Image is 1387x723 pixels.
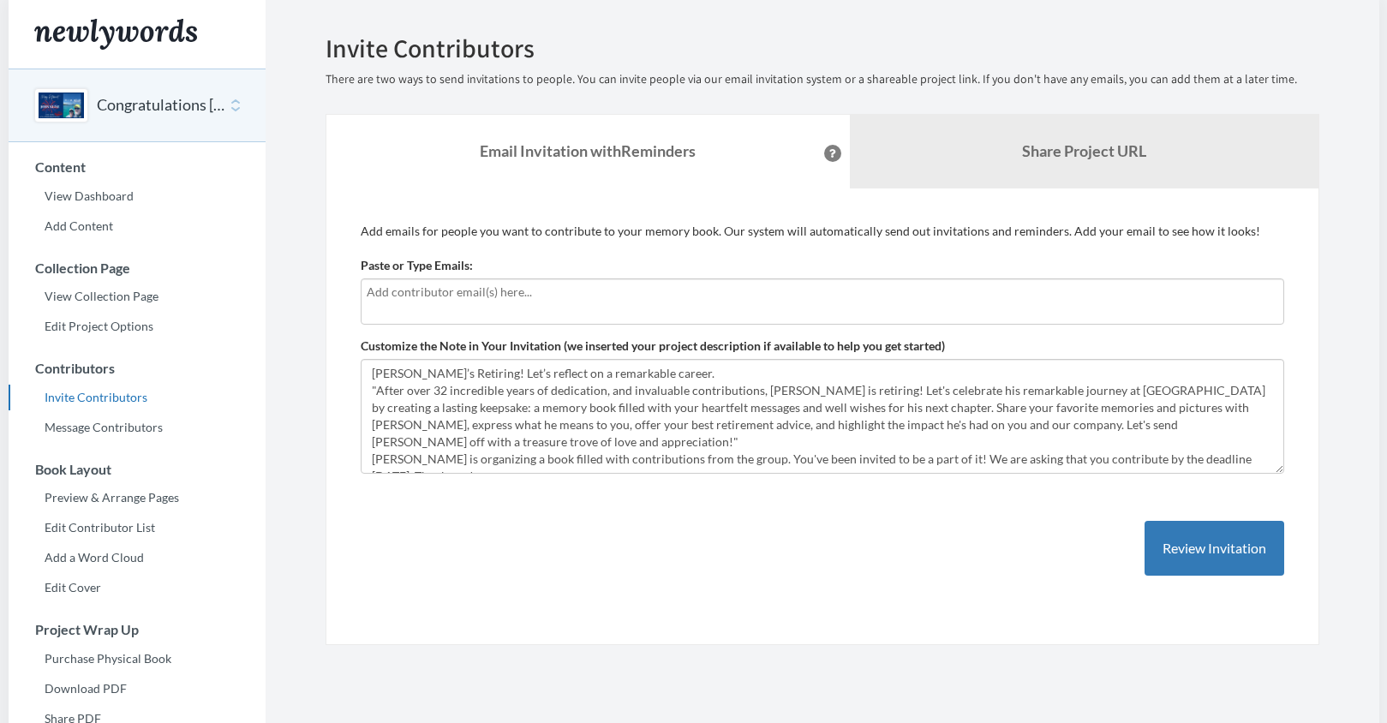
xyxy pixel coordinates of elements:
[9,415,266,440] a: Message Contributors
[9,159,266,175] h3: Content
[326,34,1319,63] h2: Invite Contributors
[9,385,266,410] a: Invite Contributors
[326,71,1319,88] p: There are two ways to send invitations to people. You can invite people via our email invitation ...
[9,462,266,477] h3: Book Layout
[9,575,266,601] a: Edit Cover
[1022,141,1146,160] b: Share Project URL
[9,485,266,511] a: Preview & Arrange Pages
[9,260,266,276] h3: Collection Page
[367,283,1278,302] input: Add contributor email(s) here...
[361,223,1284,240] p: Add emails for people you want to contribute to your memory book. Our system will automatically s...
[9,183,266,209] a: View Dashboard
[9,646,266,672] a: Purchase Physical Book
[97,94,226,117] button: Congratulations [PERSON_NAME]!
[34,19,197,50] img: Newlywords logo
[480,141,696,160] strong: Email Invitation with Reminders
[9,515,266,541] a: Edit Contributor List
[361,338,945,355] label: Customize the Note in Your Invitation (we inserted your project description if available to help ...
[9,676,266,702] a: Download PDF
[361,359,1284,474] textarea: [PERSON_NAME]’s Retiring! Let’s reflect on a remarkable career. "After over 32 incredible years o...
[9,622,266,637] h3: Project Wrap Up
[9,284,266,309] a: View Collection Page
[9,545,266,571] a: Add a Word Cloud
[361,257,473,274] label: Paste or Type Emails:
[9,213,266,239] a: Add Content
[9,314,266,339] a: Edit Project Options
[1145,521,1284,577] button: Review Invitation
[9,361,266,376] h3: Contributors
